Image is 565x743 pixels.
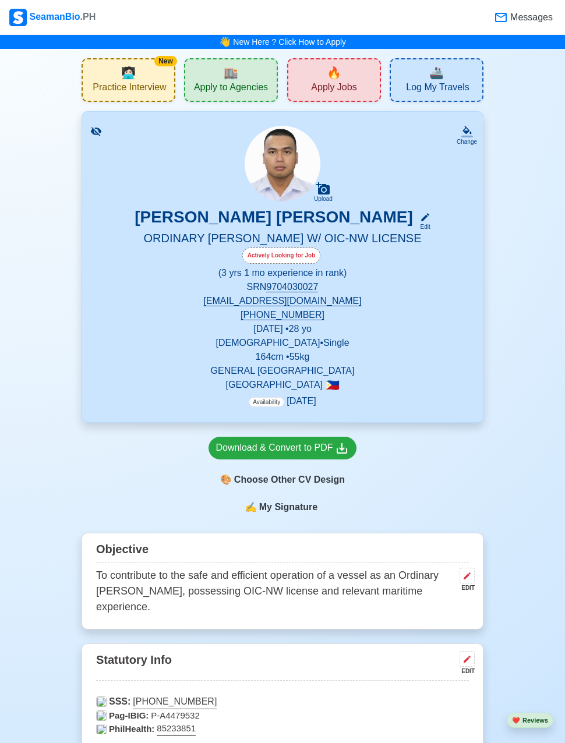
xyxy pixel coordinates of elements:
[245,500,257,514] span: sign
[327,64,341,82] span: new
[154,56,177,66] div: New
[109,723,154,736] span: PhilHealth:
[216,441,349,455] div: Download & Convert to PDF
[209,437,357,459] a: Download & Convert to PDF
[93,82,166,96] span: Practice Interview
[80,12,96,22] span: .PH
[249,394,316,408] p: [DATE]
[96,649,469,681] div: Statutory Info
[455,667,475,675] div: EDIT
[257,500,320,514] span: My Signature
[249,397,284,407] span: Availability
[455,583,475,592] div: EDIT
[135,207,413,231] h3: [PERSON_NAME] [PERSON_NAME]
[96,350,469,364] p: 164 cm • 55 kg
[96,280,469,294] p: SRN
[96,378,469,392] p: [GEOGRAPHIC_DATA]
[96,266,469,280] p: (3 yrs 1 mo experience in rank)
[9,9,27,26] img: Logo
[217,34,232,51] span: bell
[194,82,268,96] span: Apply to Agencies
[406,82,469,96] span: Log My Travels
[209,469,357,491] div: Choose Other CV Design
[242,247,321,264] div: Actively Looking for Job
[109,709,149,723] span: Pag-IBIG:
[233,37,346,47] a: New Here ? Click How to Apply
[220,473,232,487] span: paint
[314,196,333,203] div: Upload
[512,717,520,724] span: heart
[429,64,444,82] span: travel
[224,64,238,82] span: agencies
[96,322,469,336] p: [DATE] • 28 yo
[121,64,136,82] span: interview
[96,364,469,378] p: GENERAL [GEOGRAPHIC_DATA]
[457,137,477,146] div: Change
[96,568,455,615] p: To contribute to the safe and efficient operation of a vessel as an Ordinary [PERSON_NAME], posse...
[415,222,430,231] div: Edit
[326,380,340,391] span: 🇵🇭
[311,82,356,96] span: Apply Jobs
[96,709,469,723] p: P-A4479532
[96,231,469,247] h5: ORDINARY [PERSON_NAME] W/ OIC-NW LICENSE
[96,336,469,350] p: [DEMOGRAPHIC_DATA] • Single
[508,10,553,24] span: Messages
[9,9,96,26] div: SeamanBio
[507,713,553,728] button: heartReviews
[96,538,469,563] div: Objective
[109,695,130,709] span: SSS:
